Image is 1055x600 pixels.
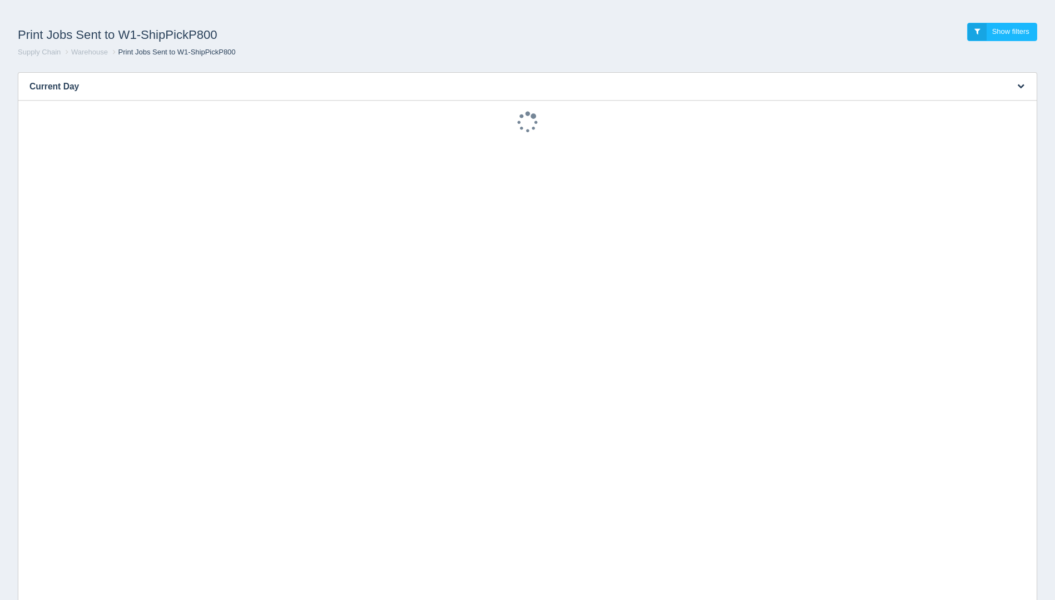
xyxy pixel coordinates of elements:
[992,27,1029,36] span: Show filters
[18,48,61,56] a: Supply Chain
[71,48,108,56] a: Warehouse
[18,23,528,47] h1: Print Jobs Sent to W1-ShipPickP800
[18,73,1003,101] h3: Current Day
[110,47,236,58] li: Print Jobs Sent to W1-ShipPickP800
[967,23,1037,41] a: Show filters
